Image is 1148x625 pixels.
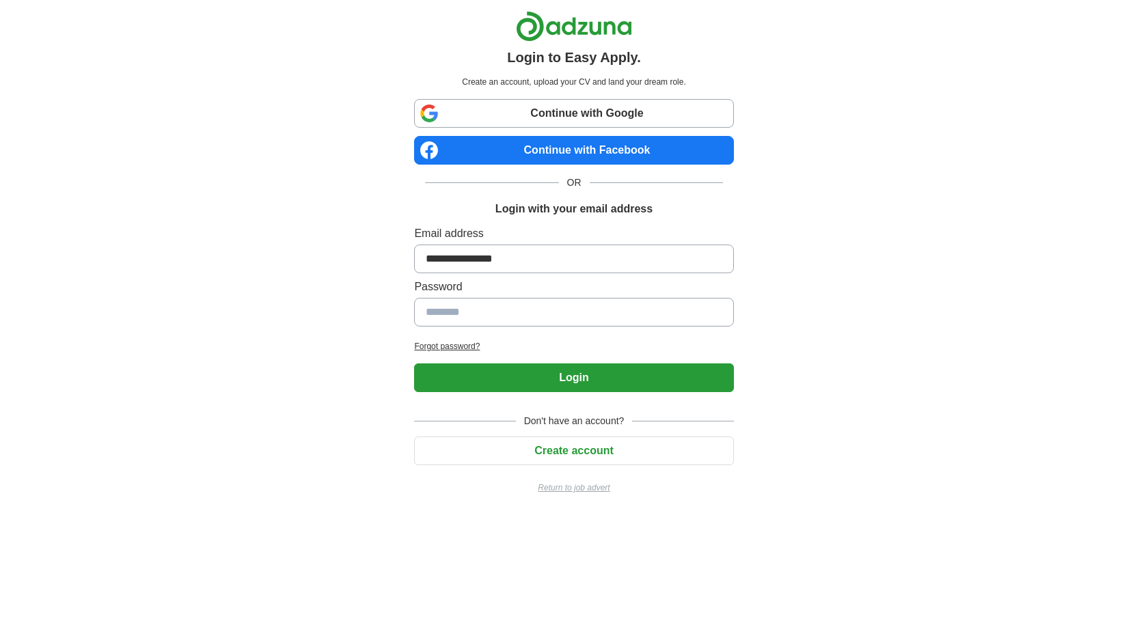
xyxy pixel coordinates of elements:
[414,436,733,465] button: Create account
[414,99,733,128] a: Continue with Google
[414,445,733,456] a: Create account
[414,279,733,295] label: Password
[414,225,733,242] label: Email address
[495,201,653,217] h1: Login with your email address
[516,11,632,42] img: Adzuna logo
[414,363,733,392] button: Login
[507,47,641,68] h1: Login to Easy Apply.
[414,482,733,494] a: Return to job advert
[559,176,590,190] span: OR
[414,340,733,352] a: Forgot password?
[417,76,730,88] p: Create an account, upload your CV and land your dream role.
[414,136,733,165] a: Continue with Facebook
[516,414,633,428] span: Don't have an account?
